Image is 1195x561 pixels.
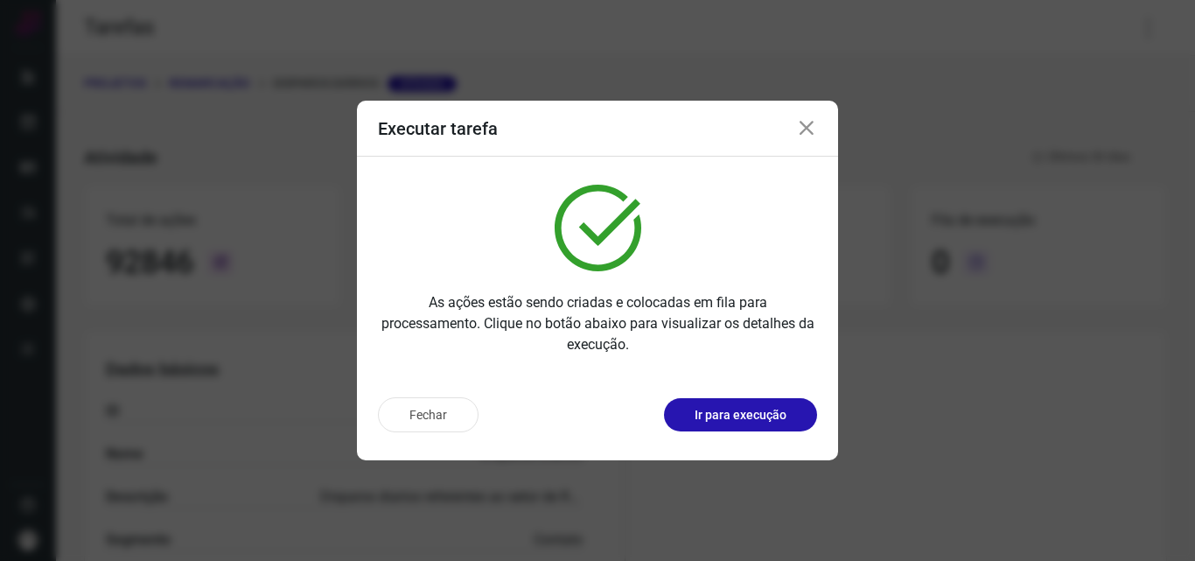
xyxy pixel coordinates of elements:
h3: Executar tarefa [378,118,498,139]
button: Fechar [378,397,479,432]
p: Ir para execução [695,406,786,424]
button: Ir para execução [664,398,817,431]
img: verified.svg [555,185,641,271]
p: As ações estão sendo criadas e colocadas em fila para processamento. Clique no botão abaixo para ... [378,292,817,355]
